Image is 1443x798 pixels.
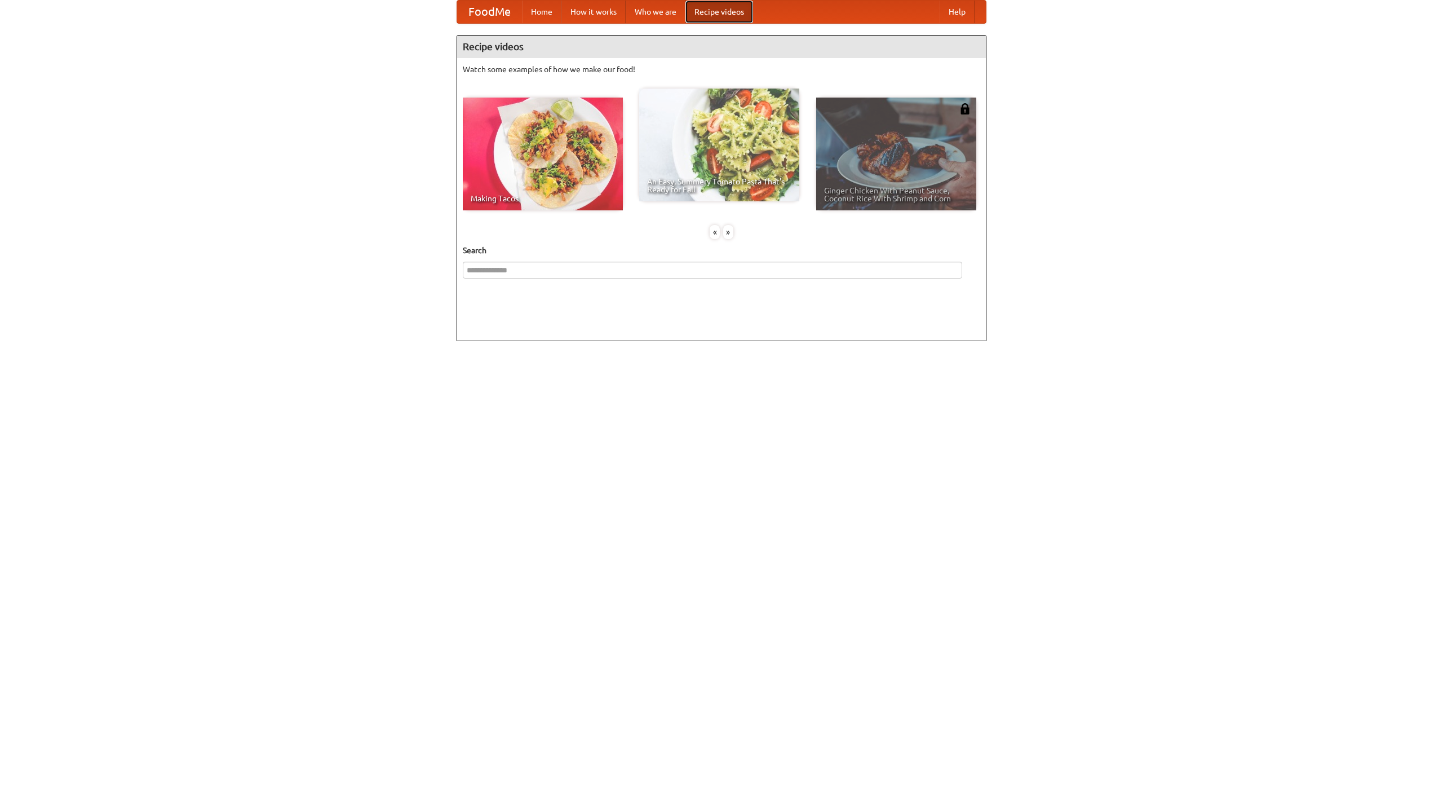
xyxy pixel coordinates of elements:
a: Home [522,1,561,23]
a: An Easy, Summery Tomato Pasta That's Ready for Fall [639,89,799,201]
p: Watch some examples of how we make our food! [463,64,980,75]
a: Help [940,1,975,23]
a: Recipe videos [685,1,753,23]
span: Making Tacos [471,195,615,202]
a: Making Tacos [463,98,623,210]
a: How it works [561,1,626,23]
a: Who we are [626,1,685,23]
span: An Easy, Summery Tomato Pasta That's Ready for Fall [647,178,791,193]
div: » [723,225,733,239]
h5: Search [463,245,980,256]
img: 483408.png [959,103,971,114]
div: « [710,225,720,239]
a: FoodMe [457,1,522,23]
h4: Recipe videos [457,36,986,58]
